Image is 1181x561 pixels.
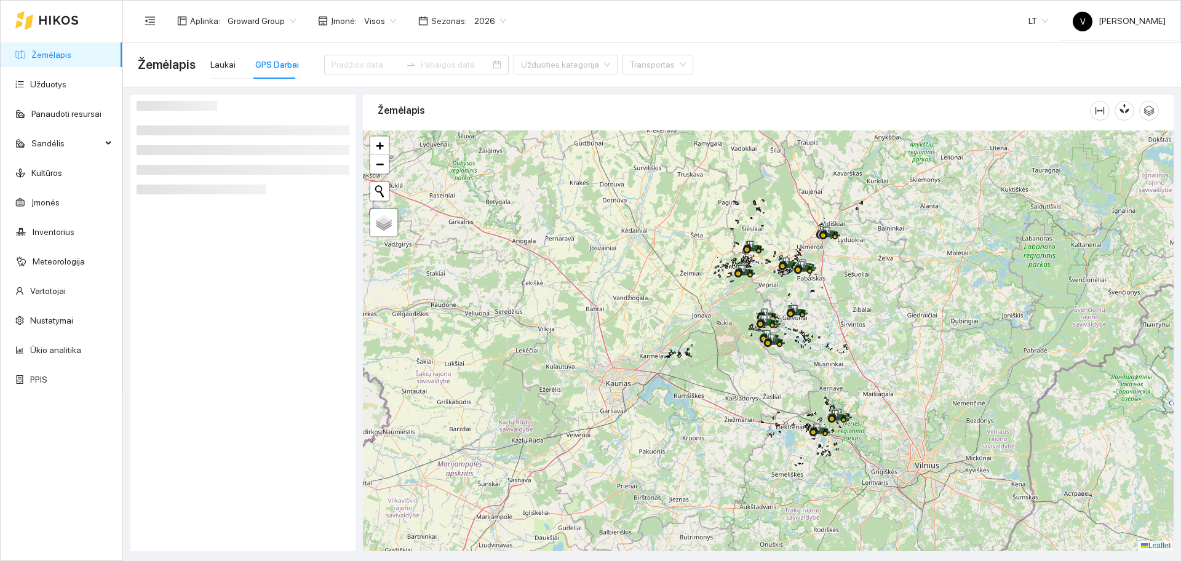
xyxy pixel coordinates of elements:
a: Panaudoti resursai [31,109,101,119]
div: GPS Darbai [255,58,299,71]
span: [PERSON_NAME] [1073,16,1166,26]
a: Inventorius [33,227,74,237]
span: Įmonė : [331,14,357,28]
input: Pradžios data [332,58,401,71]
button: column-width [1090,101,1110,121]
span: to [406,60,416,70]
span: calendar [418,16,428,26]
span: Groward Group [228,12,296,30]
div: Žemėlapis [378,93,1090,128]
div: Laukai [210,58,236,71]
a: Užduotys [30,79,66,89]
span: layout [177,16,187,26]
span: Sezonas : [431,14,467,28]
span: Aplinka : [190,14,220,28]
input: Pabaigos data [421,58,490,71]
span: menu-fold [145,15,156,26]
a: Zoom out [370,155,389,173]
a: Layers [370,209,397,236]
a: Leaflet [1141,541,1171,550]
a: Įmonės [31,197,60,207]
a: Zoom in [370,137,389,155]
a: Žemėlapis [31,50,71,60]
a: Ūkio analitika [30,345,81,355]
span: Žemėlapis [138,55,196,74]
span: V [1080,12,1086,31]
span: shop [318,16,328,26]
span: swap-right [406,60,416,70]
a: Nustatymai [30,316,73,325]
button: menu-fold [138,9,162,33]
span: Sandėlis [31,131,101,156]
span: 2026 [474,12,506,30]
span: Visos [364,12,396,30]
span: column-width [1091,106,1109,116]
span: LT [1028,12,1048,30]
span: − [376,156,384,172]
a: Vartotojai [30,286,66,296]
a: Meteorologija [33,257,85,266]
a: Kultūros [31,168,62,178]
a: PPIS [30,375,47,384]
button: Initiate a new search [370,182,389,201]
span: + [376,138,384,153]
